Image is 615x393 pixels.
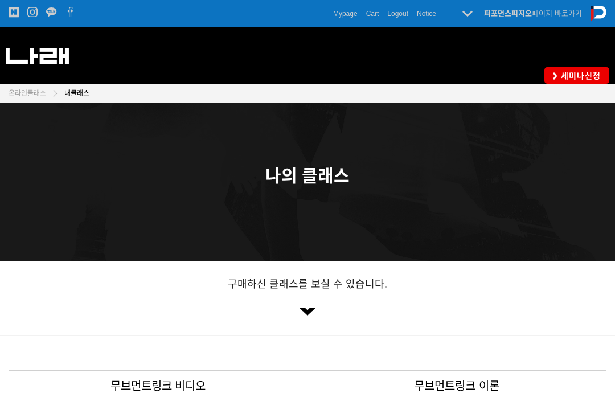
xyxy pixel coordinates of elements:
[387,8,408,19] a: Logout
[333,8,358,19] a: Mypage
[414,380,499,392] span: 무브먼트링크 이론
[59,88,89,99] a: 내클래스
[557,70,601,81] span: 세미나신청
[265,166,350,185] span: 나의 클래스
[544,67,609,84] a: 세미나신청
[484,9,532,18] strong: 퍼포먼스피지오
[417,8,436,19] a: Notice
[110,380,206,392] span: 무브먼트링크 비디오
[484,9,582,18] a: 퍼포먼스피지오페이지 바로가기
[299,308,316,316] img: d34bb7ae25504.png
[366,8,379,19] a: Cart
[9,89,46,97] span: 온라인클래스
[64,89,89,97] span: 내클래스
[228,279,387,290] span: 구매하신 클래스를 보실 수 있습니다.
[9,88,46,99] a: 온라인클래스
